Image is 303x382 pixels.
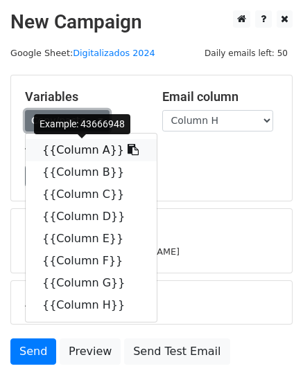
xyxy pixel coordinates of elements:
a: Copy/paste... [25,110,110,131]
a: {{Column B}} [26,161,157,183]
a: {{Column G}} [26,272,157,294]
a: {{Column C}} [26,183,157,206]
a: {{Column E}} [26,228,157,250]
a: {{Column F}} [26,250,157,272]
a: Send [10,338,56,365]
a: Preview [60,338,121,365]
a: {{Column H}} [26,294,157,316]
small: [EMAIL_ADDRESS][DOMAIN_NAME] [25,246,180,257]
a: Daily emails left: 50 [200,48,293,58]
h2: New Campaign [10,10,293,34]
div: Widget de chat [234,316,303,382]
a: {{Column A}} [26,139,157,161]
h5: Variables [25,89,141,104]
a: Digitalizados 2024 [73,48,155,58]
a: {{Column D}} [26,206,157,228]
a: Send Test Email [124,338,230,365]
iframe: Chat Widget [234,316,303,382]
small: Google Sheet: [10,48,155,58]
span: Daily emails left: 50 [200,46,293,61]
h5: Email column [162,89,279,104]
div: Example: 43666948 [34,114,130,134]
